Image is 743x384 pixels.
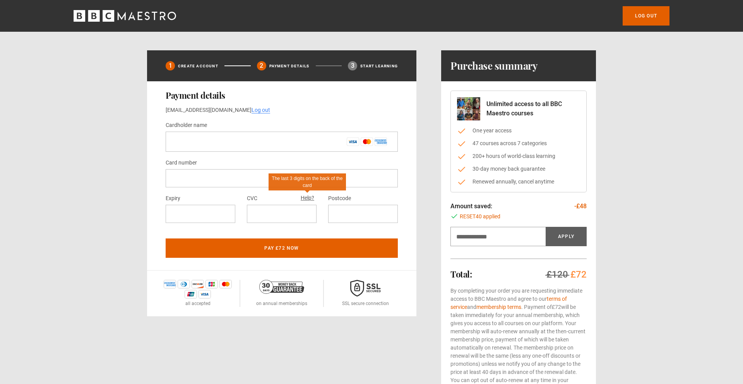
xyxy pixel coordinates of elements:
[172,175,392,182] iframe: Secure payment input frame
[259,280,304,294] img: 30-day-money-back-guarantee-c866a5dd536ff72a469b.png
[450,202,492,211] p: Amount saved:
[450,60,538,72] h1: Purchase summary
[166,194,180,203] label: Expiry
[570,269,587,280] span: £72
[185,290,197,298] img: unionpay
[546,269,568,280] span: £120
[574,202,587,211] p: -£48
[74,10,176,22] svg: BBC Maestro
[269,173,346,190] div: The last 3 digits on the back of the card
[486,99,580,118] p: Unlimited access to all BBC Maestro courses
[205,280,218,288] img: jcb
[298,193,317,203] button: Help?
[552,304,561,310] span: £72
[185,300,211,307] p: all accepted
[348,61,357,70] div: 3
[252,107,270,113] a: Log out
[178,63,218,69] p: Create Account
[247,194,257,203] label: CVC
[164,280,176,288] img: amex
[460,213,500,221] span: RESET40 applied
[457,127,580,135] li: One year access
[457,139,580,147] li: 47 courses across 7 categories
[257,61,266,70] div: 2
[342,300,389,307] p: SSL secure connection
[450,269,472,279] h2: Total:
[360,63,398,69] p: Start learning
[256,300,307,307] p: on annual memberships
[192,280,204,288] img: discover
[219,280,232,288] img: mastercard
[328,194,351,203] label: Postcode
[623,6,669,26] a: Log out
[334,210,392,218] iframe: Secure payment input frame
[269,63,310,69] p: Payment details
[457,165,580,173] li: 30-day money back guarantee
[166,121,207,130] label: Cardholder name
[457,152,580,160] li: 200+ hours of world-class learning
[166,158,197,168] label: Card number
[172,210,229,218] iframe: Secure payment input frame
[166,106,398,114] p: [EMAIL_ADDRESS][DOMAIN_NAME]
[457,178,580,186] li: Renewed annually, cancel anytime
[166,238,398,258] button: Pay £72 now
[253,210,310,218] iframe: Secure payment input frame
[476,304,521,310] a: membership terms
[546,227,587,246] button: Apply
[178,280,190,288] img: diners
[199,290,211,298] img: visa
[166,61,175,70] div: 1
[166,91,398,100] h2: Payment details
